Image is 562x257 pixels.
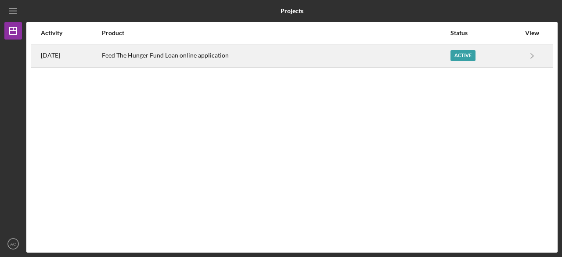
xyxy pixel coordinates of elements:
[10,242,16,246] text: AC
[281,7,303,14] b: Projects
[102,45,450,67] div: Feed The Hunger Fund Loan online application
[102,29,450,36] div: Product
[521,29,543,36] div: View
[4,235,22,253] button: AC
[450,29,520,36] div: Status
[41,52,60,59] time: 2025-08-15 08:37
[41,29,101,36] div: Activity
[450,50,476,61] div: Active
